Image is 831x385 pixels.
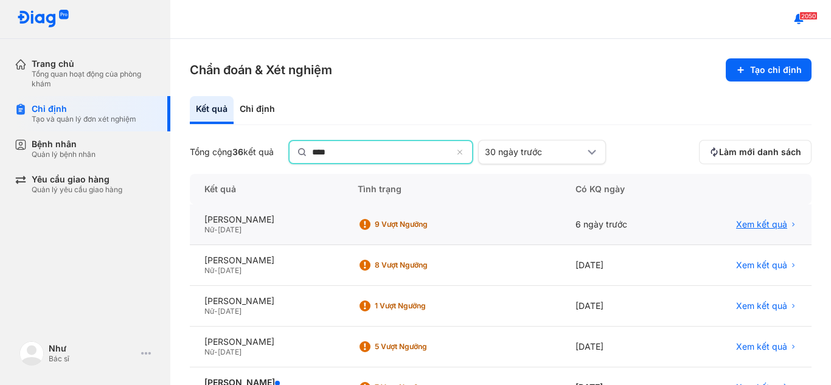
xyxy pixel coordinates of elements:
[204,336,329,347] div: [PERSON_NAME]
[32,139,96,150] div: Bệnh nhân
[343,174,561,204] div: Tình trạng
[736,300,787,311] span: Xem kết quả
[204,307,214,316] span: Nữ
[49,354,136,364] div: Bác sĩ
[204,266,214,275] span: Nữ
[561,245,680,286] div: [DATE]
[32,69,156,89] div: Tổng quan hoạt động của phòng khám
[204,296,329,307] div: [PERSON_NAME]
[190,174,343,204] div: Kết quả
[19,341,44,366] img: logo
[561,286,680,327] div: [DATE]
[204,255,329,266] div: [PERSON_NAME]
[218,307,242,316] span: [DATE]
[214,347,218,356] span: -
[736,260,787,271] span: Xem kết quả
[218,347,242,356] span: [DATE]
[32,58,156,69] div: Trang chủ
[214,266,218,275] span: -
[32,103,136,114] div: Chỉ định
[218,266,242,275] span: [DATE]
[214,225,218,234] span: -
[190,96,234,124] div: Kết quả
[699,140,812,164] button: Làm mới danh sách
[232,147,243,157] span: 36
[190,147,274,158] div: Tổng cộng kết quả
[375,260,472,270] div: 8 Vượt ngưỡng
[375,220,472,229] div: 9 Vượt ngưỡng
[736,341,787,352] span: Xem kết quả
[204,347,214,356] span: Nữ
[726,58,812,82] button: Tạo chỉ định
[561,174,680,204] div: Có KQ ngày
[214,307,218,316] span: -
[190,61,332,78] h3: Chẩn đoán & Xét nghiệm
[375,301,472,311] div: 1 Vượt ngưỡng
[32,114,136,124] div: Tạo và quản lý đơn xét nghiệm
[375,342,472,352] div: 5 Vượt ngưỡng
[736,219,787,230] span: Xem kết quả
[719,147,801,158] span: Làm mới danh sách
[204,214,329,225] div: [PERSON_NAME]
[32,185,122,195] div: Quản lý yêu cầu giao hàng
[561,327,680,367] div: [DATE]
[204,225,214,234] span: Nữ
[49,343,136,354] div: Như
[218,225,242,234] span: [DATE]
[234,96,281,124] div: Chỉ định
[561,204,680,245] div: 6 ngày trước
[799,12,818,20] span: 2050
[17,10,69,29] img: logo
[485,147,585,158] div: 30 ngày trước
[32,174,122,185] div: Yêu cầu giao hàng
[32,150,96,159] div: Quản lý bệnh nhân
